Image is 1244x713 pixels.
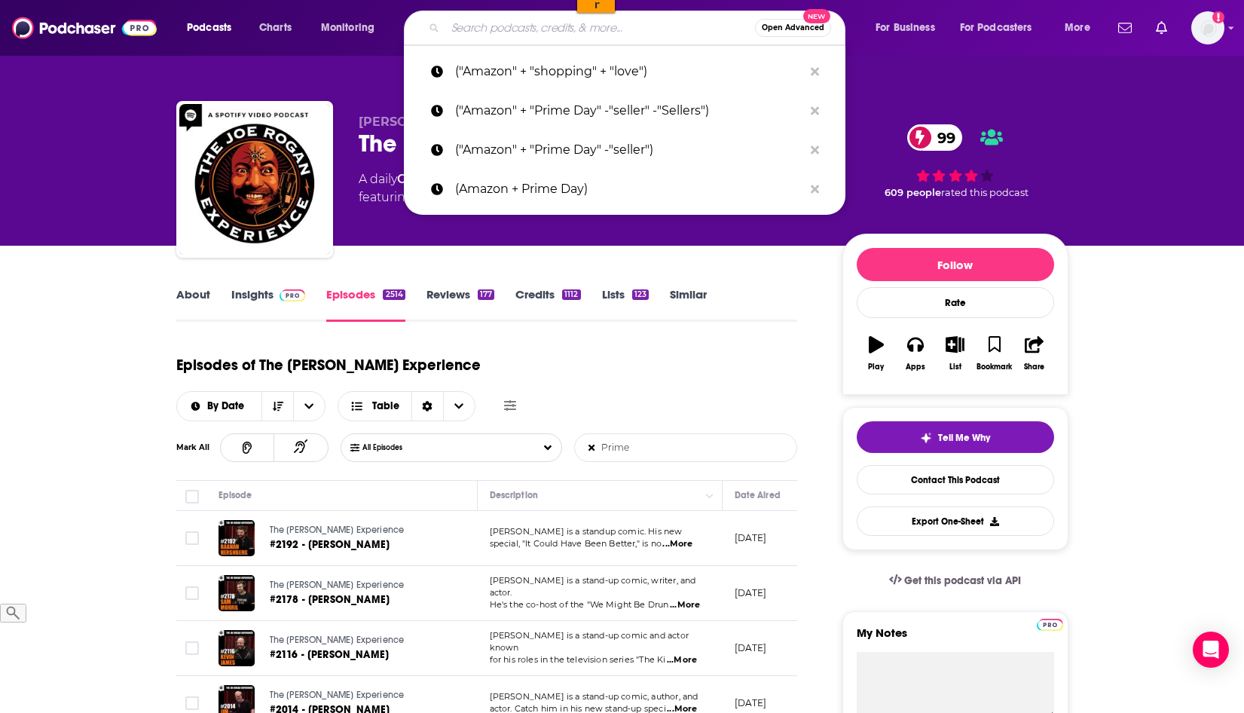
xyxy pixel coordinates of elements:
a: #2192 - [PERSON_NAME] [270,537,449,552]
a: Contact This Podcast [857,465,1054,494]
div: Description [490,486,538,504]
span: Table [372,401,399,412]
span: [PERSON_NAME] is a stand-up comic, writer, and actor. [490,575,696,598]
a: Show notifications dropdown [1112,15,1138,41]
p: [DATE] [735,641,767,654]
div: Bookmark [977,363,1012,372]
a: Reviews177 [426,287,494,322]
span: Charts [259,17,292,38]
img: User Profile [1191,11,1224,44]
div: Search podcasts, credits, & more... [418,11,860,45]
div: List [949,363,961,372]
img: The Joe Rogan Experience [179,104,330,255]
button: open menu [865,16,954,40]
button: open menu [1054,16,1109,40]
span: The [PERSON_NAME] Experience [270,690,405,700]
a: Comedy [397,172,449,186]
button: Open AdvancedNew [755,19,831,37]
span: special, "It Could Have Been Better," is no [490,538,662,549]
span: The [PERSON_NAME] Experience [270,580,405,590]
button: open menu [176,16,251,40]
a: Pro website [1037,617,1063,631]
span: ...More [667,654,697,666]
span: For Podcasters [960,17,1032,38]
span: [PERSON_NAME] is a standup comic. His new [490,526,683,537]
input: Search podcasts, credits, & more... [445,16,755,40]
span: Toggle select row [185,531,199,545]
p: (Amazon + Prime Day) [455,170,803,209]
span: For Business [876,17,935,38]
svg: Add a profile image [1212,11,1224,23]
span: #2178 - [PERSON_NAME] [270,593,390,606]
button: open menu [310,16,394,40]
img: Podchaser Pro [1037,619,1063,631]
button: open menu [950,16,1054,40]
p: ("Amazon" + "Prime Day" -"seller" -"Sellers") [455,91,803,130]
div: Open Intercom Messenger [1193,632,1229,668]
div: 1112 [562,289,580,300]
label: My Notes [857,626,1054,652]
span: ...More [662,538,692,550]
div: Apps [906,363,925,372]
span: By Date [207,401,249,412]
button: Sort Direction [261,392,293,421]
p: [DATE] [735,586,767,599]
div: 123 [632,289,649,300]
span: Open Advanced [762,24,824,32]
a: (Amazon + Prime Day) [404,170,845,209]
span: 609 people [885,187,941,198]
span: [PERSON_NAME] [359,115,466,129]
button: Play [857,326,896,381]
h1: Episodes of The [PERSON_NAME] Experience [176,356,481,375]
span: Get this podcast via API [904,574,1021,587]
span: The [PERSON_NAME] Experience [270,525,405,535]
a: Show notifications dropdown [1150,15,1173,41]
a: InsightsPodchaser Pro [231,287,306,322]
a: #2178 - [PERSON_NAME] [270,592,449,607]
button: Share [1014,326,1053,381]
a: Episodes2514 [326,287,405,322]
button: Show profile menu [1191,11,1224,44]
div: Sort Direction [411,392,443,421]
img: Podchaser Pro [280,289,306,301]
div: Rate [857,287,1054,318]
p: ("Amazon" + "shopping" + "love") [455,52,803,91]
span: All Episodes [362,443,432,452]
span: More [1065,17,1090,38]
span: ...More [670,599,700,611]
div: Play [868,363,884,372]
div: Date Aired [735,486,781,504]
div: Mark All [176,444,220,451]
a: Get this podcast via API [877,562,1034,599]
div: Episode [219,486,252,504]
button: Choose View [338,391,475,421]
a: ("Amazon" + "shopping" + "love") [404,52,845,91]
a: The [PERSON_NAME] Experience [270,689,449,702]
button: Follow [857,248,1054,281]
a: ("Amazon" + "Prime Day" -"seller") [404,130,845,170]
span: Toggle select row [185,586,199,600]
span: 99 [922,124,963,151]
img: Podchaser - Follow, Share and Rate Podcasts [12,14,157,42]
span: Toggle select row [185,641,199,655]
button: Export One-Sheet [857,506,1054,536]
a: #2116 - [PERSON_NAME] [270,647,449,663]
button: Choose List Listened [341,433,562,462]
span: New [803,9,830,23]
span: for his roles in the television series "The Ki [490,654,666,665]
h2: Choose List sort [176,391,326,421]
span: featuring [359,188,723,207]
div: 2514 [383,289,405,300]
div: 177 [478,289,494,300]
span: Podcasts [187,17,231,38]
div: 99 609 peoplerated this podcast [842,115,1068,208]
a: Credits1112 [515,287,580,322]
div: A daily podcast [359,170,723,207]
a: ("Amazon" + "Prime Day" -"seller" -"Sellers") [404,91,845,130]
button: open menu [177,401,262,412]
a: About [176,287,210,322]
span: Tell Me Why [938,432,990,444]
